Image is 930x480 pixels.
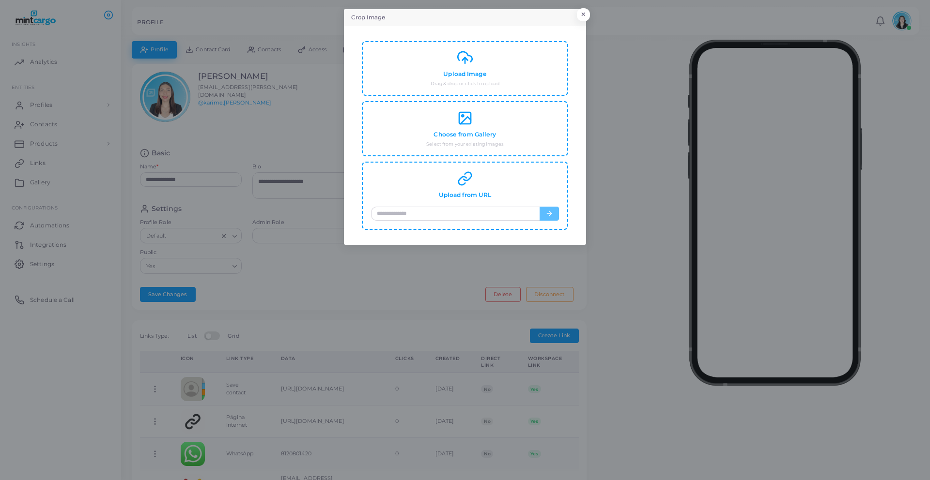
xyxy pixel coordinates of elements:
[351,14,385,22] h5: Crop Image
[439,192,492,199] h4: Upload from URL
[431,80,499,87] small: Drag & drop or click to upload
[426,141,504,148] small: Select from your existing images
[577,8,590,21] button: Close
[434,131,496,138] h4: Choose from Gallery
[443,71,486,78] h4: Upload Image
